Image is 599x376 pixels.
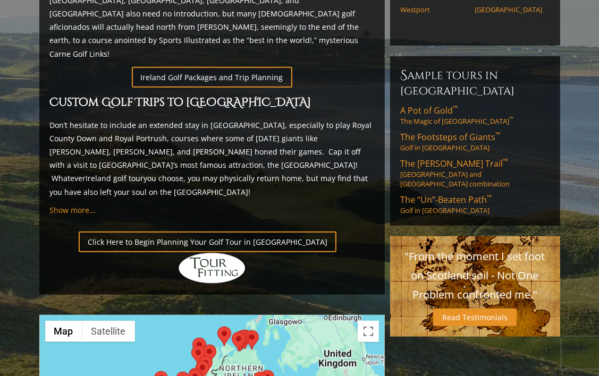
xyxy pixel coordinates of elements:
[401,5,468,14] a: Westport
[401,105,458,116] span: A Pot of Gold
[401,158,550,189] a: The [PERSON_NAME] Trail™[GEOGRAPHIC_DATA] and [GEOGRAPHIC_DATA] combination
[496,130,501,139] sup: ™
[510,116,513,123] sup: ™
[433,309,517,326] a: Read Testimonials
[86,173,144,183] a: Ireland golf tour
[132,67,292,88] a: Ireland Golf Packages and Trip Planning
[178,252,247,284] img: Hidden Links
[401,194,492,206] span: The “Un”-Beaten Path
[50,94,374,112] h2: Custom Golf Trips to [GEOGRAPHIC_DATA]
[503,157,508,166] sup: ™
[475,5,543,14] a: [GEOGRAPHIC_DATA]
[487,193,492,202] sup: ™
[401,105,550,126] a: A Pot of Gold™The Magic of [GEOGRAPHIC_DATA]™
[50,205,96,215] a: Show more...
[453,104,458,113] sup: ™
[401,131,550,152] a: The Footsteps of Giants™Golf in [GEOGRAPHIC_DATA]
[50,118,374,199] p: Don’t hesitate to include an extended stay in [GEOGRAPHIC_DATA], especially to play Royal County ...
[401,67,550,98] h6: Sample Tours in [GEOGRAPHIC_DATA]
[401,194,550,215] a: The “Un”-Beaten Path™Golf in [GEOGRAPHIC_DATA]
[79,232,336,252] a: Click Here to Begin Planning Your Golf Tour in [GEOGRAPHIC_DATA]
[401,131,501,143] span: The Footsteps of Giants
[401,158,508,169] span: The [PERSON_NAME] Trail
[401,247,550,304] p: "From the moment I set foot on Scotland soil - Not One Problem confronted me."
